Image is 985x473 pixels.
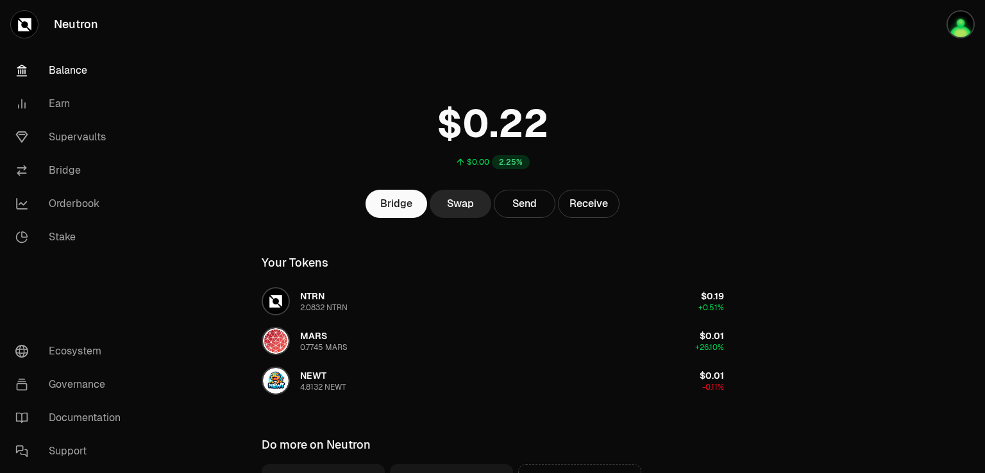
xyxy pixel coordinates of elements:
[254,361,732,400] button: NEWT LogoNEWT4.8132 NEWT$0.01-0.11%
[492,155,530,169] div: 2.25%
[5,401,139,435] a: Documentation
[702,382,724,392] span: -0.11%
[700,370,724,381] span: $0.01
[947,10,975,38] img: Wallet 1
[5,220,139,254] a: Stake
[254,322,732,360] button: MARS LogoMARS0.7745 MARS$0.01+26.10%
[5,368,139,401] a: Governance
[262,436,371,454] div: Do more on Neutron
[300,370,326,381] span: NEWT
[300,342,348,353] div: 0.7745 MARS
[254,282,732,320] button: NTRN LogoNTRN2.0832 NTRN$0.19+0.51%
[700,330,724,342] span: $0.01
[467,157,489,167] div: $0.00
[5,54,139,87] a: Balance
[263,288,289,314] img: NTRN Logo
[5,87,139,120] a: Earn
[5,435,139,468] a: Support
[300,290,324,302] span: NTRN
[263,328,289,354] img: MARS Logo
[262,254,328,272] div: Your Tokens
[300,382,346,392] div: 4.8132 NEWT
[263,368,289,394] img: NEWT Logo
[430,190,491,218] a: Swap
[5,187,139,220] a: Orderbook
[494,190,555,218] button: Send
[698,303,724,313] span: +0.51%
[5,120,139,154] a: Supervaults
[558,190,619,218] button: Receive
[701,290,724,302] span: $0.19
[695,342,724,353] span: +26.10%
[300,330,327,342] span: MARS
[366,190,427,218] a: Bridge
[300,303,348,313] div: 2.0832 NTRN
[5,154,139,187] a: Bridge
[5,335,139,368] a: Ecosystem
